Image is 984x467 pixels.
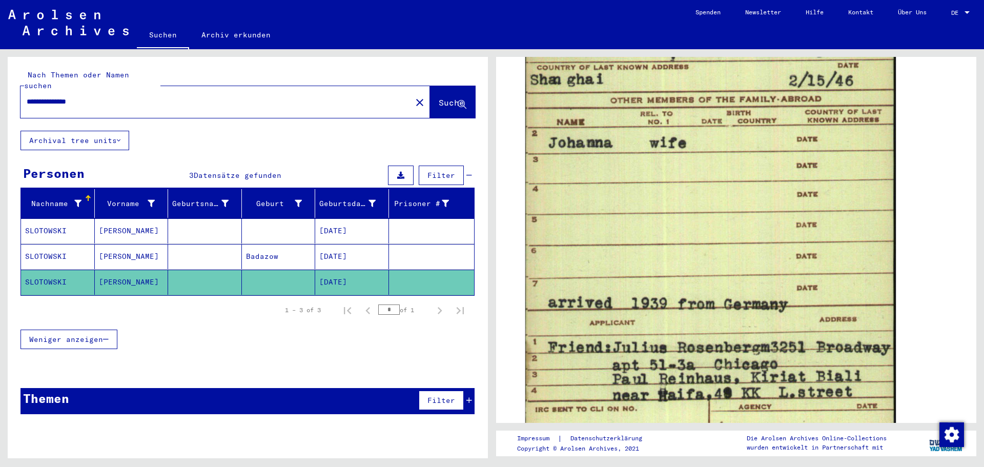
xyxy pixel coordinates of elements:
span: Suche [439,97,464,108]
span: Filter [427,396,455,405]
div: Geburtsname [172,198,229,209]
span: Weniger anzeigen [29,335,103,344]
mat-header-cell: Geburtsdatum [315,189,389,218]
div: Vorname [99,198,155,209]
button: Next page [429,300,450,320]
button: Last page [450,300,470,320]
mat-cell: SLOTOWSKI [21,244,95,269]
mat-label: Nach Themen oder Namen suchen [24,70,129,90]
div: Geburtsname [172,195,241,212]
div: Geburt‏ [246,198,302,209]
span: DE [951,9,962,16]
p: Copyright © Arolsen Archives, 2021 [517,444,654,453]
mat-cell: [PERSON_NAME] [95,270,169,295]
mat-header-cell: Geburt‏ [242,189,316,218]
div: Personen [23,164,85,182]
mat-cell: [PERSON_NAME] [95,244,169,269]
mat-cell: [PERSON_NAME] [95,218,169,243]
mat-cell: [DATE] [315,270,389,295]
mat-header-cell: Geburtsname [168,189,242,218]
a: Suchen [137,23,189,49]
button: Archival tree units [20,131,129,150]
div: Prisoner # [393,195,462,212]
button: Suche [430,86,475,118]
mat-cell: Badazow [242,244,316,269]
mat-cell: SLOTOWSKI [21,270,95,295]
mat-header-cell: Prisoner # [389,189,475,218]
div: Geburtsdatum [319,195,388,212]
div: of 1 [378,305,429,315]
div: | [517,433,654,444]
mat-header-cell: Nachname [21,189,95,218]
mat-cell: [DATE] [315,244,389,269]
button: First page [337,300,358,320]
div: Nachname [25,198,81,209]
span: Filter [427,171,455,180]
span: 3 [189,171,194,180]
p: wurden entwickelt in Partnerschaft mit [747,443,887,452]
button: Weniger anzeigen [20,330,117,349]
mat-cell: [DATE] [315,218,389,243]
mat-icon: close [414,96,426,109]
div: Prisoner # [393,198,449,209]
div: Vorname [99,195,168,212]
p: Die Arolsen Archives Online-Collections [747,434,887,443]
button: Clear [409,92,430,112]
mat-cell: SLOTOWSKI [21,218,95,243]
span: Datensätze gefunden [194,171,281,180]
img: yv_logo.png [927,430,966,456]
div: Geburtsdatum [319,198,376,209]
a: Impressum [517,433,558,444]
a: Archiv erkunden [189,23,283,47]
mat-header-cell: Vorname [95,189,169,218]
div: Geburt‏ [246,195,315,212]
div: Nachname [25,195,94,212]
button: Filter [419,391,464,410]
div: Themen [23,389,69,408]
button: Filter [419,166,464,185]
a: Datenschutzerklärung [562,433,654,444]
img: Arolsen_neg.svg [8,10,129,35]
div: 1 – 3 of 3 [285,306,321,315]
button: Previous page [358,300,378,320]
img: Zustimmung ändern [939,422,964,447]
